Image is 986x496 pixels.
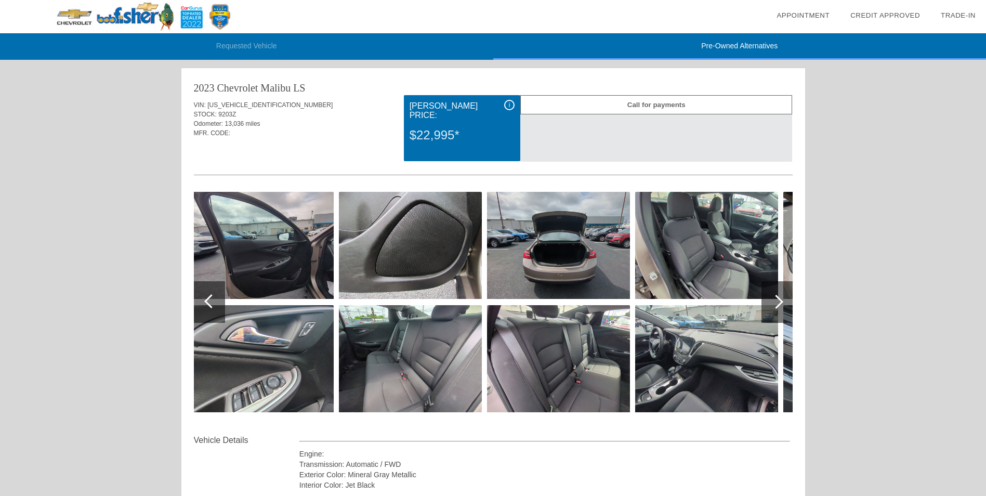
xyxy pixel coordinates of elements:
span: Odometer: [194,120,224,127]
img: 24.jpg [339,192,482,299]
span: [US_VEHICLE_IDENTIFICATION_NUMBER] [207,101,333,109]
div: Transmission: Automatic / FWD [299,459,791,469]
img: 25.jpg [339,305,482,412]
div: i [504,100,515,110]
div: 2023 Chevrolet Malibu [194,81,291,95]
div: Vehicle Details [194,434,299,447]
img: 28.jpg [635,192,778,299]
img: 22.jpg [191,192,334,299]
div: Exterior Color: Mineral Gray Metallic [299,469,791,480]
span: MFR. CODE: [194,129,231,137]
div: Engine: [299,449,791,459]
div: LS [293,81,305,95]
div: Interior Color: Jet Black [299,480,791,490]
img: 30.jpg [783,192,926,299]
div: $22,995* [410,122,515,149]
img: 31.jpg [783,305,926,412]
img: 23.jpg [191,305,334,412]
a: Appointment [777,11,830,19]
div: Call for payments [520,95,792,114]
a: Credit Approved [850,11,920,19]
img: 27.jpg [487,305,630,412]
img: 29.jpg [635,305,778,412]
a: Trade-In [941,11,976,19]
span: STOCK: [194,111,217,118]
span: VIN: [194,101,206,109]
img: 26.jpg [487,192,630,299]
span: 13,036 miles [225,120,260,127]
div: [PERSON_NAME] Price: [410,100,515,122]
span: 9203Z [218,111,236,118]
div: Quoted on [DATE] 3:14:48 AM [194,144,793,161]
